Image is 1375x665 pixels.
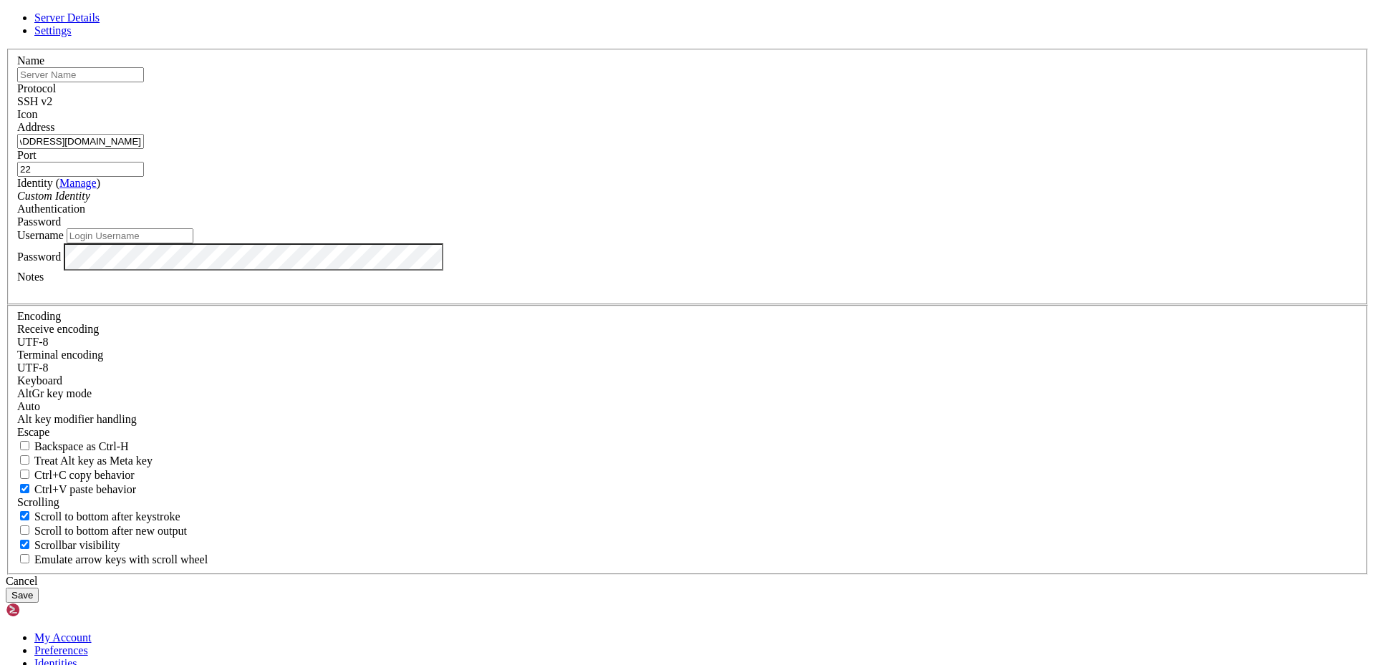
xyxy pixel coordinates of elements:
[17,387,92,399] label: Set the expected encoding for data received from the host. If the encodings do not match, visual ...
[34,455,153,467] span: Treat Alt key as Meta key
[17,82,56,94] label: Protocol
[17,67,144,82] input: Server Name
[17,374,62,387] label: Keyboard
[20,441,29,450] input: Backspace as Ctrl-H
[17,539,120,551] label: The vertical scrollbar mode.
[17,271,44,283] label: Notes
[59,177,97,189] a: Manage
[17,483,136,495] label: Ctrl+V pastes if true, sends ^V to host if false. Ctrl+Shift+V sends ^V to host if true, pastes i...
[34,11,100,24] a: Server Details
[34,440,129,452] span: Backspace as Ctrl-H
[20,554,29,563] input: Emulate arrow keys with scroll wheel
[17,496,59,508] label: Scrolling
[17,54,44,67] label: Name
[17,400,1358,413] div: Auto
[17,400,40,412] span: Auto
[17,108,37,120] label: Icon
[34,483,136,495] span: Ctrl+V paste behavior
[17,215,1358,228] div: Password
[17,455,153,467] label: Whether the Alt key acts as a Meta key or as a distinct Alt key.
[17,426,49,438] span: Escape
[17,229,64,241] label: Username
[17,134,144,149] input: Host Name or IP
[17,190,1358,203] div: Custom Identity
[17,323,99,335] label: Set the expected encoding for data received from the host. If the encodings do not match, visual ...
[20,511,29,520] input: Scroll to bottom after keystroke
[67,228,193,243] input: Login Username
[34,553,208,566] span: Emulate arrow keys with scroll wheel
[17,469,135,481] label: Ctrl-C copies if true, send ^C to host if false. Ctrl-Shift-C sends ^C to host if true, copies if...
[34,525,187,537] span: Scroll to bottom after new output
[34,539,120,551] span: Scrollbar visibility
[34,644,88,656] a: Preferences
[17,361,1358,374] div: UTF-8
[17,162,144,177] input: Port Number
[17,413,137,425] label: Controls how the Alt key is handled. Escape: Send an ESC prefix. 8-Bit: Add 128 to the typed char...
[20,484,29,493] input: Ctrl+V paste behavior
[17,553,208,566] label: When using the alternative screen buffer, and DECCKM (Application Cursor Keys) is active, mouse w...
[17,149,37,161] label: Port
[17,336,49,348] span: UTF-8
[6,603,88,617] img: Shellngn
[6,575,1369,588] div: Cancel
[20,455,29,465] input: Treat Alt key as Meta key
[17,95,52,107] span: SSH v2
[17,190,90,202] i: Custom Identity
[6,588,39,603] button: Save
[17,215,61,228] span: Password
[56,177,100,189] span: ( )
[17,121,54,133] label: Address
[17,440,129,452] label: If true, the backspace should send BS ('\x08', aka ^H). Otherwise the backspace key should send '...
[20,540,29,549] input: Scrollbar visibility
[17,177,100,189] label: Identity
[17,525,187,537] label: Scroll to bottom after new output.
[34,469,135,481] span: Ctrl+C copy behavior
[17,203,85,215] label: Authentication
[17,336,1358,349] div: UTF-8
[34,24,72,37] a: Settings
[17,250,61,262] label: Password
[20,470,29,479] input: Ctrl+C copy behavior
[17,95,1358,108] div: SSH v2
[17,349,103,361] label: The default terminal encoding. ISO-2022 enables character map translations (like graphics maps). ...
[34,510,180,523] span: Scroll to bottom after keystroke
[17,310,61,322] label: Encoding
[34,631,92,644] a: My Account
[17,426,1358,439] div: Escape
[17,361,49,374] span: UTF-8
[20,525,29,535] input: Scroll to bottom after new output
[17,510,180,523] label: Whether to scroll to the bottom on any keystroke.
